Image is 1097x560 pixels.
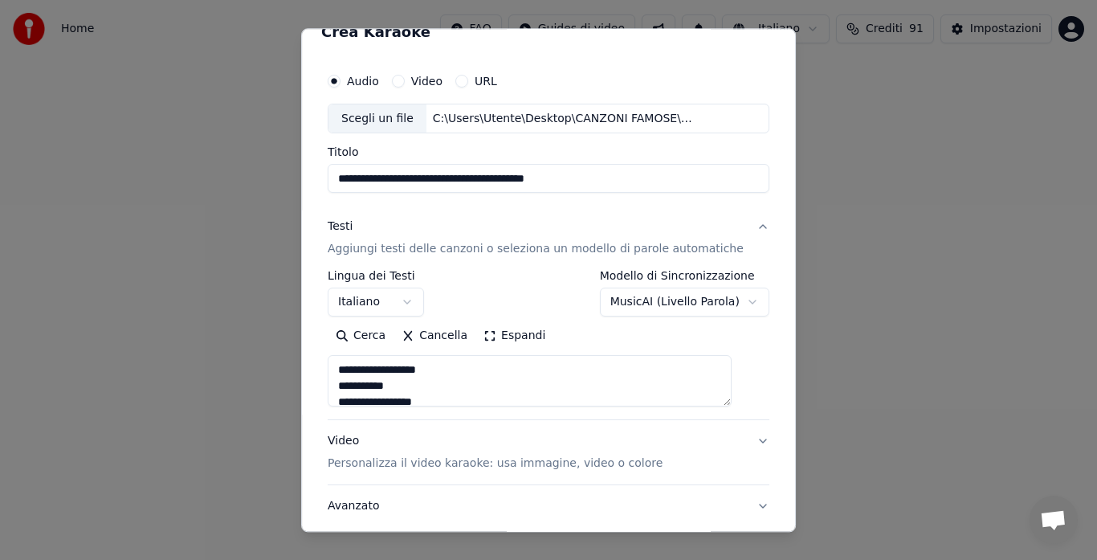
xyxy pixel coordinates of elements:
button: Cerca [328,324,394,349]
h2: Crea Karaoke [321,25,776,39]
div: TestiAggiungi testi delle canzoni o seleziona un modello di parole automatiche [328,271,769,420]
div: Testi [328,219,353,235]
div: Scegli un file [328,104,426,133]
button: Espandi [475,324,553,349]
label: URL [475,76,497,87]
div: C:\Users\Utente\Desktop\CANZONI FAMOSE\[PERSON_NAME] e [PERSON_NAME] - Non Amarmi.mp3 [426,111,699,127]
p: Personalizza il video karaoke: usa immagine, video o colore [328,456,663,472]
button: Cancella [394,324,475,349]
button: TestiAggiungi testi delle canzoni o seleziona un modello di parole automatiche [328,206,769,271]
label: Titolo [328,147,769,158]
p: Aggiungi testi delle canzoni o seleziona un modello di parole automatiche [328,242,744,258]
div: Video [328,434,663,472]
label: Modello di Sincronizzazione [600,271,769,282]
label: Audio [347,76,379,87]
button: VideoPersonalizza il video karaoke: usa immagine, video o colore [328,421,769,485]
label: Video [411,76,442,87]
label: Lingua dei Testi [328,271,424,282]
button: Avanzato [328,486,769,528]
